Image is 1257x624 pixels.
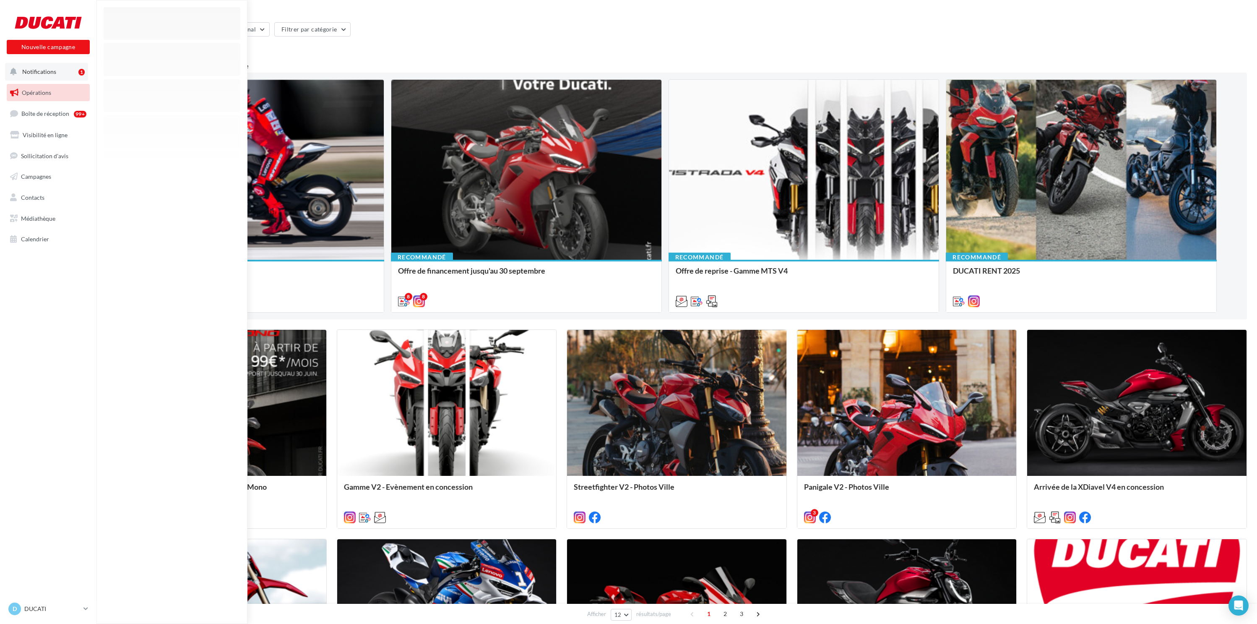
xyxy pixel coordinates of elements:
a: Opérations [5,84,91,102]
span: Sollicitation d'avis [21,152,68,159]
a: Boîte de réception99+ [5,104,91,123]
div: Offre de financement jusqu'au 30 septembre [398,266,655,283]
span: Notifications [22,68,56,75]
div: DUCATI RENT 2025 [953,266,1210,283]
span: 12 [614,611,622,618]
button: 12 [611,609,632,621]
div: DWP 26 - MTS V4 RS & Diavel V4 RS [120,266,377,283]
span: résultats/page [636,610,671,618]
div: 4 opérations recommandées par votre enseigne [107,63,1247,69]
span: Boîte de réception [21,110,69,117]
a: Visibilité en ligne [5,126,91,144]
div: Gamme V2 - Evènement en concession [344,483,550,499]
span: 2 [718,607,732,621]
span: Visibilité en ligne [23,131,68,138]
span: Médiathèque [21,215,55,222]
span: Calendrier [21,235,49,243]
div: Recommandé [946,253,1008,262]
button: Filtrer par catégorie [274,22,351,37]
a: D DUCATI [7,601,90,617]
span: 1 [702,607,716,621]
div: 8 [405,293,412,300]
button: Nouvelle campagne [7,40,90,54]
div: 3 [811,509,818,517]
span: Afficher [587,610,606,618]
div: 8 [420,293,427,300]
div: Open Intercom Messenger [1228,595,1249,616]
span: Contacts [21,194,44,201]
span: Opérations [22,89,51,96]
span: Campagnes [21,173,51,180]
p: DUCATI [24,605,80,613]
button: Notifications 1 [5,63,88,81]
div: Offre de reprise - Gamme MTS V4 [676,266,932,283]
a: Sollicitation d'avis [5,147,91,165]
div: Recommandé [391,253,453,262]
div: Panigale V2 - Photos Ville [804,483,1010,499]
a: Campagnes [5,168,91,185]
div: Recommandé [669,253,731,262]
div: 1 [78,69,85,76]
div: 99+ [74,111,86,117]
a: Calendrier [5,230,91,248]
span: 3 [735,607,748,621]
a: Médiathèque [5,210,91,227]
span: D [13,605,17,613]
div: Arrivée de la XDiavel V4 en concession [1034,483,1240,499]
div: Streetfighter V2 - Photos Ville [574,483,780,499]
a: Contacts [5,189,91,206]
